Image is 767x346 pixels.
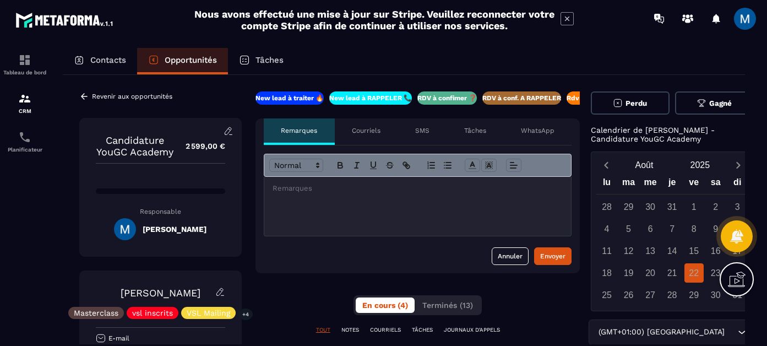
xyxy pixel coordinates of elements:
[683,175,705,194] div: ve
[316,326,330,334] p: TOUT
[74,309,118,317] p: Masterclass
[362,301,408,310] span: En cours (4)
[597,241,617,261] div: 11
[596,326,727,338] span: (GMT+01:00) [GEOGRAPHIC_DATA]
[108,334,129,343] p: E-mail
[706,241,725,261] div: 16
[728,158,748,172] button: Next month
[641,241,660,261] div: 13
[641,285,660,305] div: 27
[165,55,217,65] p: Opportunités
[597,197,617,217] div: 28
[597,263,617,283] div: 18
[121,287,200,299] a: [PERSON_NAME]
[415,126,429,135] p: SMS
[591,91,669,115] button: Perdu
[412,326,433,334] p: TÂCHES
[672,155,728,175] button: Open years overlay
[591,126,753,143] p: Calendrier de [PERSON_NAME] - Candidature YouGC Academy
[96,134,175,158] p: Candidature YouGC Academy
[616,155,672,175] button: Open months overlay
[596,158,616,172] button: Previous month
[639,175,661,194] div: me
[619,285,638,305] div: 26
[684,263,704,283] div: 22
[187,309,230,317] p: VSL Mailing
[534,247,572,265] button: Envoyer
[228,48,295,74] a: Tâches
[662,241,682,261] div: 14
[444,326,500,334] p: JOURNAUX D'APPELS
[705,175,727,194] div: sa
[329,94,412,102] p: New lead à RAPPELER 📞
[15,10,115,30] img: logo
[238,309,253,320] p: +4
[597,285,617,305] div: 25
[482,94,561,102] p: RDV à conf. A RAPPELER
[641,263,660,283] div: 20
[618,175,640,194] div: ma
[675,91,753,115] button: Gagné
[255,55,284,65] p: Tâches
[417,94,477,102] p: RDV à confimer ❓
[661,175,683,194] div: je
[3,147,47,153] p: Planificateur
[684,285,704,305] div: 29
[370,326,401,334] p: COURRIELS
[706,263,725,283] div: 23
[619,197,638,217] div: 29
[18,131,31,144] img: scheduler
[92,93,172,100] p: Revenir aux opportunités
[194,8,555,31] h2: Nous avons effectué une mise à jour sur Stripe. Veuillez reconnecter votre compte Stripe afin de ...
[596,175,618,194] div: lu
[3,108,47,114] p: CRM
[567,94,619,102] p: Rdv confirmé ✅
[684,197,704,217] div: 1
[662,263,682,283] div: 21
[727,326,735,338] input: Search for option
[3,122,47,161] a: schedulerschedulerPlanificateur
[175,136,225,157] p: 2 599,00 €
[90,55,126,65] p: Contacts
[132,309,173,317] p: vsl inscrits
[641,197,660,217] div: 30
[540,251,565,262] div: Envoyer
[709,99,732,107] span: Gagné
[619,219,638,239] div: 5
[619,241,638,261] div: 12
[255,94,324,102] p: New lead à traiter 🔥
[281,126,317,135] p: Remarques
[3,84,47,122] a: formationformationCRM
[706,285,725,305] div: 30
[3,45,47,84] a: formationformationTableau de bord
[422,301,473,310] span: Terminés (13)
[596,197,748,305] div: Calendar days
[684,241,704,261] div: 15
[619,263,638,283] div: 19
[18,92,31,105] img: formation
[625,99,647,107] span: Perdu
[662,219,682,239] div: 7
[662,285,682,305] div: 28
[641,219,660,239] div: 6
[589,320,753,345] div: Search for option
[18,53,31,67] img: formation
[3,69,47,75] p: Tableau de bord
[63,48,137,74] a: Contacts
[341,326,359,334] p: NOTES
[706,197,725,217] div: 2
[684,219,704,239] div: 8
[726,175,748,194] div: di
[492,247,529,265] button: Annuler
[416,298,480,313] button: Terminés (13)
[137,48,228,74] a: Opportunités
[464,126,486,135] p: Tâches
[662,197,682,217] div: 31
[706,219,725,239] div: 9
[596,175,748,305] div: Calendar wrapper
[356,298,415,313] button: En cours (4)
[352,126,380,135] p: Courriels
[96,208,225,215] p: Responsable
[728,197,747,217] div: 3
[521,126,554,135] p: WhatsApp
